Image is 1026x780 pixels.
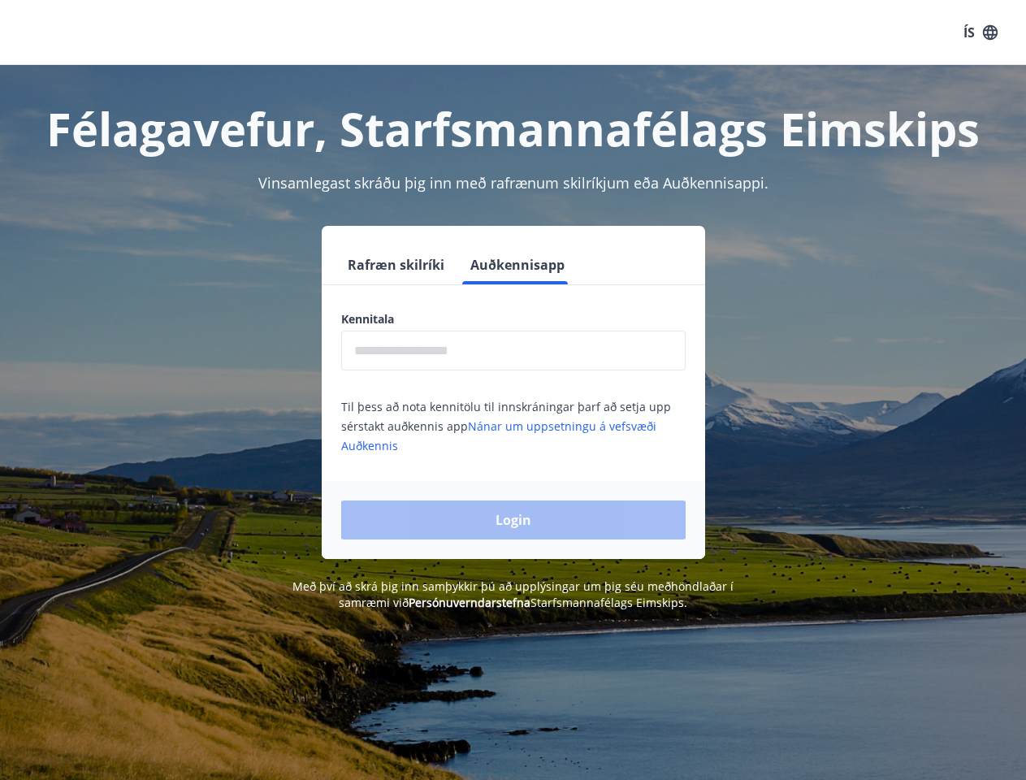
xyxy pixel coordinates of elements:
[341,418,656,453] a: Nánar um uppsetningu á vefsvæði Auðkennis
[341,399,671,453] span: Til þess að nota kennitölu til innskráningar þarf að setja upp sérstakt auðkennis app
[341,245,451,284] button: Rafræn skilríki
[292,578,734,610] span: Með því að skrá þig inn samþykkir þú að upplýsingar um þig séu meðhöndlaðar í samræmi við Starfsm...
[341,311,686,327] label: Kennitala
[464,245,571,284] button: Auðkennisapp
[955,18,1007,47] button: ÍS
[19,97,1007,159] h1: Félagavefur, Starfsmannafélags Eimskips
[409,595,530,610] a: Persónuverndarstefna
[258,173,768,193] span: Vinsamlegast skráðu þig inn með rafrænum skilríkjum eða Auðkennisappi.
